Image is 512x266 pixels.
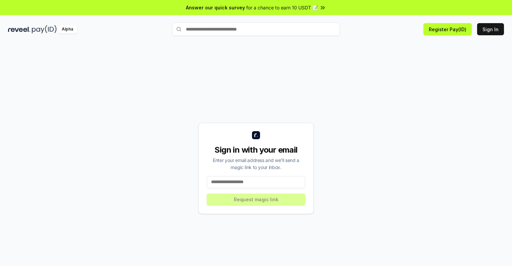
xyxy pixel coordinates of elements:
span: for a chance to earn 10 USDT 📝 [246,4,318,11]
img: logo_small [252,131,260,139]
div: Alpha [58,25,77,34]
img: reveel_dark [8,25,31,34]
div: Enter your email address and we’ll send a magic link to your inbox. [207,157,305,171]
img: pay_id [32,25,57,34]
span: Answer our quick survey [186,4,245,11]
button: Sign In [477,23,504,35]
button: Register Pay(ID) [423,23,472,35]
div: Sign in with your email [207,145,305,155]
